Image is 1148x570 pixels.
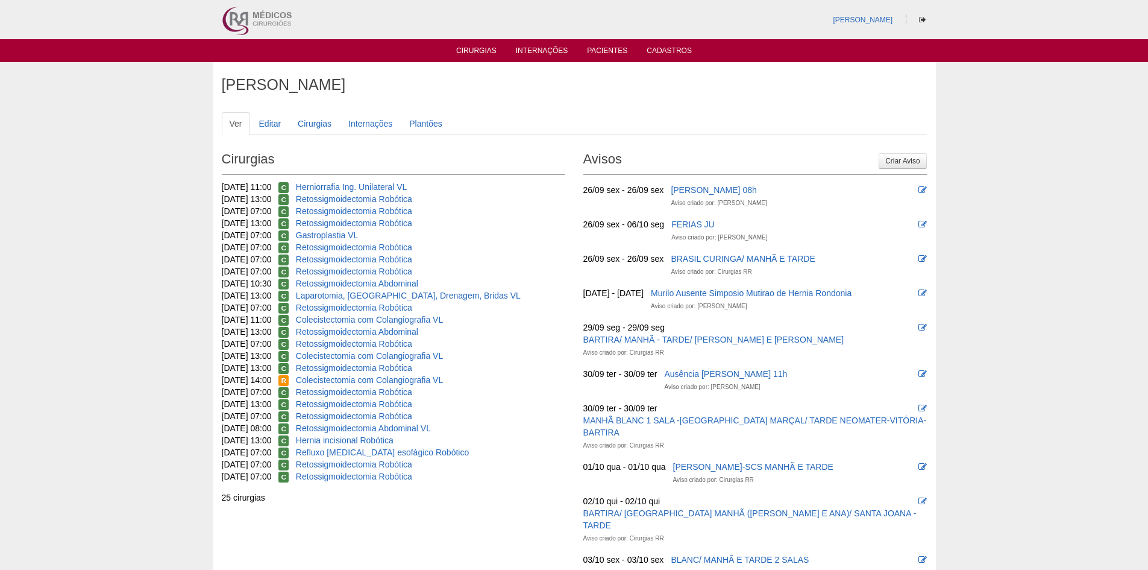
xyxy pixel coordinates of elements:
a: Retossigmoidectomia Robótica [296,303,412,312]
span: Confirmada [278,399,289,410]
span: [DATE] 07:00 [222,460,272,469]
div: 29/09 seg - 29/09 seg [583,321,665,334]
a: Gastroplastia VL [296,230,359,240]
i: Editar [918,255,927,263]
a: Retossigmoidectomia Robótica [296,242,412,252]
a: Retossigmoidectomia Robótica [296,218,412,228]
h1: [PERSON_NAME] [222,77,927,92]
a: Retossigmoidectomia Robótica [296,472,412,481]
a: Murilo Ausente Simposio Mutirao de Hernia Rondonia [651,288,852,298]
i: Editar [918,289,927,297]
span: Confirmada [278,411,289,422]
span: [DATE] 13:00 [222,351,272,361]
span: Confirmada [278,182,289,193]
div: [DATE] - [DATE] [583,287,644,299]
div: 26/09 sex - 26/09 sex [583,253,664,265]
span: Confirmada [278,303,289,314]
span: Confirmada [278,363,289,374]
div: 30/09 ter - 30/09 ter [583,368,657,380]
span: [DATE] 07:00 [222,303,272,312]
a: Criar Aviso [879,153,926,169]
span: [DATE] 13:00 [222,218,272,228]
i: Editar [918,220,927,229]
span: [DATE] 07:00 [222,339,272,349]
a: [PERSON_NAME]-SCS MANHÃ E TARDE [673,462,833,472]
span: [DATE] 13:00 [222,291,272,300]
a: Internações [516,46,568,59]
span: Confirmada [278,267,289,277]
span: [DATE] 14:00 [222,375,272,385]
span: Confirmada [278,291,289,302]
span: Confirmada [278,460,289,470]
a: Retossigmoidectomia Abdominal [296,279,418,288]
div: Aviso criado por: [PERSON_NAME] [651,300,747,312]
div: Aviso criado por: Cirurgias RR [583,440,664,452]
a: Plantões [401,112,450,135]
i: Editar [918,556,927,564]
span: [DATE] 11:00 [222,315,272,325]
span: [DATE] 07:00 [222,448,272,457]
a: FERIAS JU [671,220,715,229]
span: Confirmada [278,255,289,265]
i: Editar [918,404,927,413]
a: Retossigmoidectomia Robótica [296,399,412,409]
div: 03/10 sex - 03/10 sex [583,554,664,566]
a: Colecistectomia com Colangiografia VL [296,375,443,385]
div: 26/09 sex - 06/10 seg [583,218,665,230]
div: 25 cirurgias [222,492,565,504]
a: Retossigmoidectomia Abdominal [296,327,418,337]
span: [DATE] 13:00 [222,435,272,445]
a: Herniorrafia Ing. Unilateral VL [296,182,407,192]
div: Aviso criado por: Cirurgias RR [583,533,664,545]
span: Confirmada [278,351,289,362]
a: Colecistectomia com Colangiografia VL [296,315,443,325]
a: [PERSON_NAME] 08h [671,185,756,195]
div: 01/10 qua - 01/10 qua [583,461,666,473]
div: Aviso criado por: [PERSON_NAME] [671,232,767,244]
div: 30/09 ter - 30/09 ter [583,402,657,414]
i: Editar [918,370,927,378]
a: Retossigmoidectomia Robótica [296,363,412,373]
span: [DATE] 10:30 [222,279,272,288]
span: Confirmada [278,387,289,398]
a: Cirurgias [456,46,497,59]
span: [DATE] 07:00 [222,255,272,264]
a: Cirurgias [290,112,339,135]
a: Pacientes [587,46,627,59]
span: [DATE] 08:00 [222,423,272,433]
i: Editar [918,497,927,505]
span: [DATE] 07:00 [222,267,272,276]
span: Confirmada [278,206,289,217]
a: Retossigmoidectomia Robótica [296,267,412,276]
div: Aviso criado por: Cirurgias RR [583,347,664,359]
span: Confirmada [278,242,289,253]
h2: Cirurgias [222,147,565,175]
a: Retossigmoidectomia Robótica [296,460,412,469]
i: Editar [918,323,927,332]
span: Confirmada [278,230,289,241]
span: Reservada [278,375,289,386]
a: Retossigmoidectomia Robótica [296,255,412,264]
a: Retossigmoidectomia Abdominal VL [296,423,431,433]
span: [DATE] 13:00 [222,327,272,337]
a: Retossigmoidectomia Robótica [296,339,412,349]
span: [DATE] 11:00 [222,182,272,192]
span: [DATE] 07:00 [222,472,272,481]
span: [DATE] 13:00 [222,363,272,373]
div: 02/10 qui - 02/10 qui [583,495,660,507]
a: Laparotomia, [GEOGRAPHIC_DATA], Drenagem, Bridas VL [296,291,521,300]
a: Hernia incisional Robótica [296,435,394,445]
span: [DATE] 07:00 [222,230,272,240]
span: Confirmada [278,423,289,434]
div: 26/09 sex - 26/09 sex [583,184,664,196]
a: Retossigmoidectomia Robótica [296,194,412,204]
a: BRASIL CURINGA/ MANHÃ E TARDE [671,254,815,264]
div: Aviso criado por: [PERSON_NAME] [671,197,767,209]
a: Editar [251,112,289,135]
span: [DATE] 07:00 [222,387,272,397]
span: Confirmada [278,194,289,205]
a: BARTIRA/ MANHÃ - TARDE/ [PERSON_NAME] E [PERSON_NAME] [583,335,844,344]
span: [DATE] 13:00 [222,399,272,409]
span: Confirmada [278,448,289,458]
i: Editar [918,186,927,194]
